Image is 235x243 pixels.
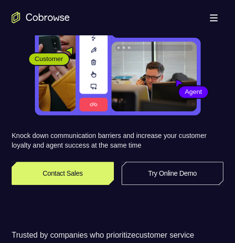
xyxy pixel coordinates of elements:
[122,162,224,185] a: Try Online Demo
[111,42,197,111] img: A customer support agent talking on the phone
[12,12,70,23] a: Go to the home page
[12,162,114,185] a: Contact Sales
[79,18,108,111] img: A series of tools used in co-browsing sessions
[12,131,223,150] p: Knock down communication barriers and increase your customer loyalty and agent success at the sam...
